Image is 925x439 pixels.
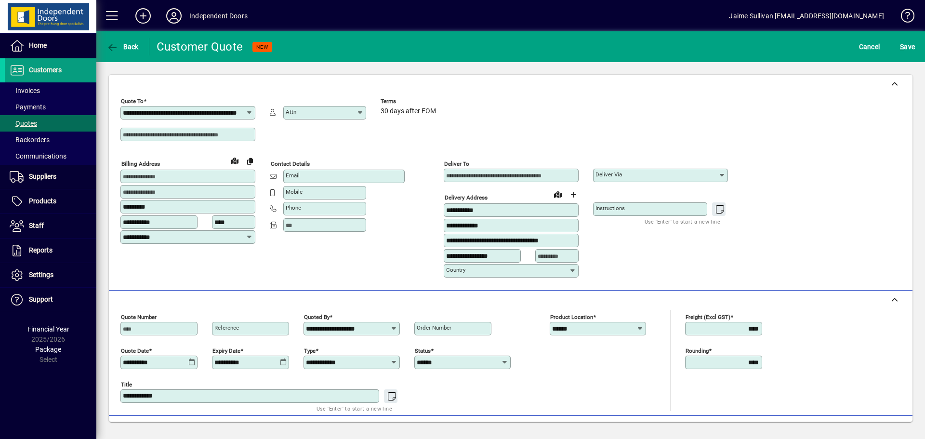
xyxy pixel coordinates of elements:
a: Quotes [5,115,96,132]
mat-label: Product location [550,313,593,320]
a: Settings [5,263,96,287]
a: Payments [5,99,96,115]
a: Communications [5,148,96,164]
span: 30 days after EOM [381,107,436,115]
a: Invoices [5,82,96,99]
a: Home [5,34,96,58]
mat-label: Quote To [121,98,144,105]
mat-label: Type [304,347,316,354]
button: Add [128,7,159,25]
mat-label: Deliver via [595,171,622,178]
mat-label: Order number [417,324,451,331]
span: Package [35,346,61,353]
a: Suppliers [5,165,96,189]
mat-label: Mobile [286,188,303,195]
span: Communications [10,152,66,160]
mat-label: Status [415,347,431,354]
span: Home [29,41,47,49]
mat-label: Reference [214,324,239,331]
button: Save [898,38,917,55]
a: View on map [227,153,242,168]
span: Products [29,197,56,205]
button: Product [842,420,891,438]
a: Staff [5,214,96,238]
button: Profile [159,7,189,25]
a: Reports [5,239,96,263]
button: Product History [578,420,634,438]
a: Support [5,288,96,312]
span: Product History [581,421,631,437]
mat-label: Attn [286,108,296,115]
a: Backorders [5,132,96,148]
a: Knowledge Base [894,2,913,33]
button: Back [104,38,141,55]
mat-label: Rounding [686,347,709,354]
span: S [900,43,904,51]
span: Invoices [10,87,40,94]
mat-label: Deliver To [444,160,469,167]
mat-label: Country [446,266,465,273]
span: Quotes [10,120,37,127]
span: Support [29,295,53,303]
span: Settings [29,271,53,279]
mat-label: Instructions [595,205,625,212]
span: Terms [381,98,438,105]
span: Back [106,43,139,51]
span: Cancel [859,39,880,54]
span: Reports [29,246,53,254]
span: Suppliers [29,173,56,180]
mat-label: Quoted by [304,313,330,320]
mat-label: Title [121,381,132,387]
span: Staff [29,222,44,229]
button: Choose address [566,187,581,202]
button: Copy to Delivery address [242,153,258,169]
span: Payments [10,103,46,111]
span: Backorders [10,136,50,144]
span: Product [847,421,886,437]
mat-label: Quote number [121,313,157,320]
a: View on map [550,186,566,202]
a: Products [5,189,96,213]
span: Financial Year [27,325,69,333]
mat-label: Freight (excl GST) [686,313,730,320]
button: Cancel [857,38,883,55]
mat-hint: Use 'Enter' to start a new line [317,403,392,414]
span: ave [900,39,915,54]
span: NEW [256,44,268,50]
mat-label: Phone [286,204,301,211]
mat-label: Expiry date [212,347,240,354]
mat-label: Quote date [121,347,149,354]
mat-label: Email [286,172,300,179]
span: Customers [29,66,62,74]
div: Jaime Sullivan [EMAIL_ADDRESS][DOMAIN_NAME] [729,8,884,24]
app-page-header-button: Back [96,38,149,55]
div: Customer Quote [157,39,243,54]
div: Independent Doors [189,8,248,24]
mat-hint: Use 'Enter' to start a new line [645,216,720,227]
